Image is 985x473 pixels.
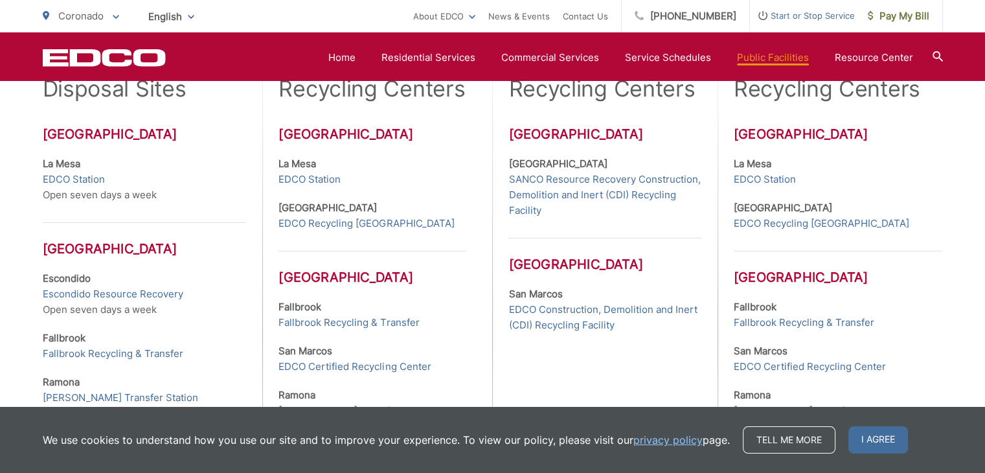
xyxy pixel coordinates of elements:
p: We use cookies to understand how you use our site and to improve your experience. To view our pol... [43,432,730,448]
h3: [GEOGRAPHIC_DATA] [734,251,942,285]
strong: Ramona [278,389,315,401]
strong: San Marcos [734,345,787,357]
strong: [GEOGRAPHIC_DATA] [278,202,377,214]
strong: Ramona [43,376,80,388]
strong: Fallbrook [43,332,85,344]
span: Coronado [58,10,104,22]
h3: [GEOGRAPHIC_DATA] [508,126,701,142]
a: Fallbrook Recycling & Transfer [278,315,419,330]
a: EDCO Construction, Demolition and Inert (CDI) Recycling Facility [508,302,701,333]
a: Tell me more [743,426,835,454]
h3: [GEOGRAPHIC_DATA] [278,126,466,142]
span: English [139,5,204,28]
a: Commercial Services [501,50,599,65]
a: EDCO Station [734,172,796,187]
a: News & Events [488,8,550,24]
a: Home [328,50,356,65]
strong: San Marcos [508,288,562,300]
a: EDCD logo. Return to the homepage. [43,49,166,67]
a: EDCO Station [43,172,105,187]
a: EDCO Recycling [GEOGRAPHIC_DATA] [734,216,909,231]
a: Service Schedules [625,50,711,65]
strong: [GEOGRAPHIC_DATA] [508,157,607,170]
a: EDCO Station [278,172,341,187]
a: [PERSON_NAME] Transfer Station [43,390,198,406]
h3: [GEOGRAPHIC_DATA] [278,251,466,285]
span: Pay My Bill [868,8,929,24]
a: EDCO Certified Recycling Center [278,359,431,375]
strong: La Mesa [43,157,80,170]
h3: [GEOGRAPHIC_DATA] [43,222,247,257]
a: Resource Center [835,50,913,65]
strong: San Marcos [278,345,332,357]
h3: [GEOGRAPHIC_DATA] [43,126,247,142]
p: Open seven days a week [43,271,247,317]
strong: Fallbrook [734,301,776,313]
a: Escondido Resource Recovery [43,286,183,302]
a: SANCO Resource Recovery Construction, Demolition and Inert (CDI) Recycling Facility [508,172,701,218]
a: [PERSON_NAME] Transfer Station [734,403,889,419]
a: [PERSON_NAME] Transfer Station [278,403,434,419]
a: EDCO Certified Recycling Center [734,359,886,375]
a: About EDCO [413,8,475,24]
strong: La Mesa [734,157,771,170]
h3: [GEOGRAPHIC_DATA] [734,126,942,142]
span: I agree [848,426,908,454]
a: EDCO Recycling [GEOGRAPHIC_DATA] [278,216,454,231]
strong: [GEOGRAPHIC_DATA] [734,202,832,214]
strong: Fallbrook [278,301,321,313]
a: Fallbrook Recycling & Transfer [734,315,874,330]
h3: [GEOGRAPHIC_DATA] [508,238,701,272]
a: Fallbrook Recycling & Transfer [43,346,183,362]
strong: La Mesa [278,157,316,170]
p: Open seven days a week [43,156,247,203]
a: privacy policy [633,432,703,448]
strong: Escondido [43,272,91,284]
a: Public Facilities [737,50,809,65]
strong: Ramona [734,389,771,401]
a: Contact Us [563,8,608,24]
a: Residential Services [381,50,475,65]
